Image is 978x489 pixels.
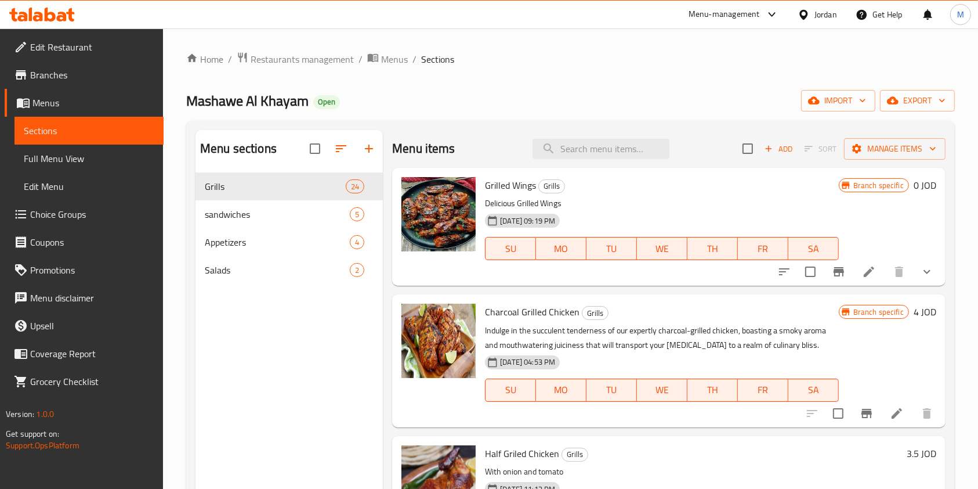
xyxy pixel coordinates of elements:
[536,379,586,402] button: MO
[350,207,364,221] div: items
[793,240,834,257] span: SA
[485,177,536,194] span: Grilled Wings
[5,284,164,312] a: Menu disclaimer
[205,207,350,221] span: sandwiches
[591,240,632,257] span: TU
[539,179,564,193] span: Grills
[6,407,34,422] span: Version:
[355,135,383,163] button: Add section
[742,382,784,398] span: FR
[760,140,797,158] span: Add item
[24,179,154,193] span: Edit Menu
[5,89,164,117] a: Menus
[30,40,154,54] span: Edit Restaurant
[687,237,738,260] button: TH
[536,237,586,260] button: MO
[637,379,687,402] button: WE
[205,263,350,277] span: Salads
[195,200,383,228] div: sandwiches5
[880,90,955,112] button: export
[5,256,164,284] a: Promotions
[541,240,582,257] span: MO
[350,263,364,277] div: items
[913,258,941,286] button: show more
[6,438,79,453] a: Support.OpsPlatform
[195,228,383,256] div: Appetizers4
[205,235,350,249] span: Appetizers
[251,52,354,66] span: Restaurants management
[485,445,559,462] span: Half Griled Chicken
[849,180,908,191] span: Branch specific
[186,88,309,114] span: Mashawe Al Khayam
[485,465,902,479] p: With onion and tomato
[914,304,936,320] h6: 4 JOD
[890,407,904,420] a: Edit menu item
[538,179,565,193] div: Grills
[327,135,355,163] span: Sort sections
[591,382,632,398] span: TU
[346,181,364,192] span: 24
[797,140,844,158] span: Select section first
[15,145,164,172] a: Full Menu View
[738,237,788,260] button: FR
[195,172,383,200] div: Grills24
[853,400,881,427] button: Branch-specific-item
[15,172,164,200] a: Edit Menu
[358,52,363,66] li: /
[205,179,346,193] span: Grills
[844,138,946,160] button: Manage items
[195,168,383,289] nav: Menu sections
[689,8,760,21] div: Menu-management
[195,256,383,284] div: Salads2
[642,240,683,257] span: WE
[862,265,876,279] a: Edit menu item
[853,142,936,156] span: Manage items
[889,94,946,108] span: export
[637,237,687,260] button: WE
[562,448,588,461] span: Grills
[914,177,936,193] h6: 0 JOD
[228,52,232,66] li: /
[24,124,154,138] span: Sections
[485,237,536,260] button: SU
[30,263,154,277] span: Promotions
[5,312,164,340] a: Upsell
[582,306,608,320] div: Grills
[485,303,579,321] span: Charcoal Grilled Chicken
[957,8,964,21] span: M
[642,382,683,398] span: WE
[485,196,838,211] p: Delicious Grilled Wings
[907,445,936,462] h6: 3.5 JOD
[350,209,364,220] span: 5
[5,228,164,256] a: Coupons
[313,95,340,109] div: Open
[760,140,797,158] button: Add
[186,52,955,67] nav: breadcrumb
[412,52,416,66] li: /
[849,307,908,318] span: Branch specific
[798,260,823,284] span: Select to update
[24,152,154,166] span: Full Menu View
[200,140,277,157] h2: Menu sections
[36,407,54,422] span: 1.0.0
[30,207,154,221] span: Choice Groups
[5,368,164,395] a: Grocery Checklist
[401,304,476,378] img: Charcoal Grilled Chicken
[814,8,837,21] div: Jordan
[770,258,798,286] button: sort-choices
[582,307,608,320] span: Grills
[5,33,164,61] a: Edit Restaurant
[692,382,733,398] span: TH
[350,235,364,249] div: items
[303,136,327,161] span: Select all sections
[490,240,531,257] span: SU
[826,401,850,426] span: Select to update
[788,237,839,260] button: SA
[30,319,154,333] span: Upsell
[485,379,536,402] button: SU
[541,382,582,398] span: MO
[788,379,839,402] button: SA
